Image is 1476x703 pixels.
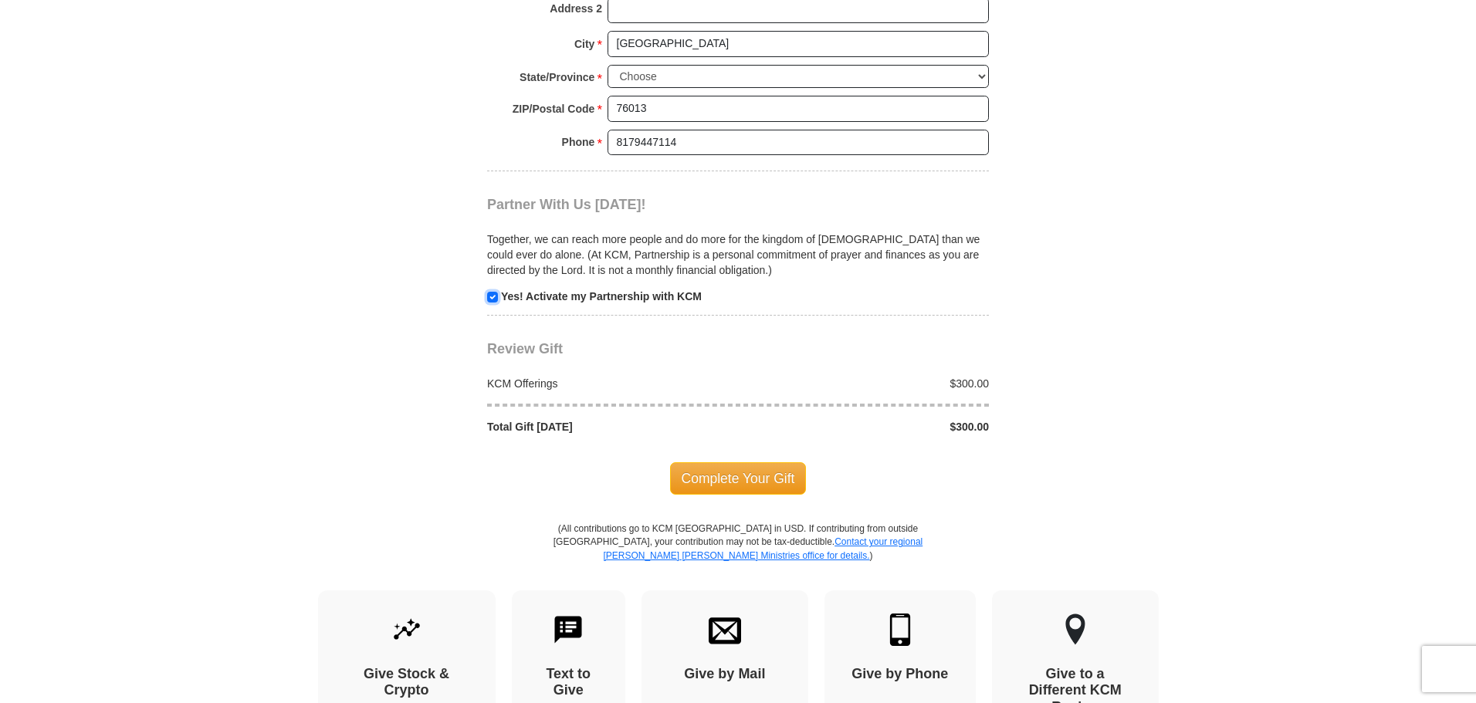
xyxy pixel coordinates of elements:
[513,98,595,120] strong: ZIP/Postal Code
[670,462,807,495] span: Complete Your Gift
[487,197,646,212] span: Partner With Us [DATE]!
[552,613,584,646] img: text-to-give.svg
[501,290,702,302] strong: Yes! Activate my Partnership with KCM
[562,131,595,153] strong: Phone
[479,376,739,391] div: KCM Offerings
[738,376,997,391] div: $300.00
[479,419,739,434] div: Total Gift [DATE]
[345,666,469,699] h4: Give Stock & Crypto
[851,666,949,683] h4: Give by Phone
[884,613,916,646] img: mobile.svg
[709,613,741,646] img: envelope.svg
[487,232,989,278] p: Together, we can reach more people and do more for the kingdom of [DEMOGRAPHIC_DATA] than we coul...
[574,33,594,55] strong: City
[738,419,997,434] div: $300.00
[603,536,922,560] a: Contact your regional [PERSON_NAME] [PERSON_NAME] Ministries office for details.
[669,666,781,683] h4: Give by Mail
[1065,613,1086,646] img: other-region
[539,666,599,699] h4: Text to Give
[487,341,563,357] span: Review Gift
[553,522,923,590] p: (All contributions go to KCM [GEOGRAPHIC_DATA] in USD. If contributing from outside [GEOGRAPHIC_D...
[391,613,423,646] img: give-by-stock.svg
[520,66,594,88] strong: State/Province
